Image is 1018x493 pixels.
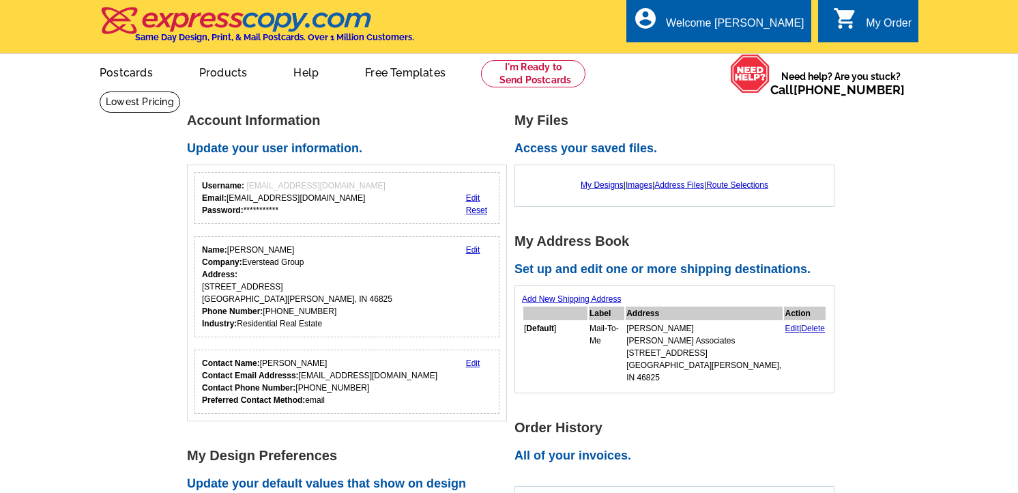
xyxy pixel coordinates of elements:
h2: Update your user information. [187,141,514,156]
a: My Designs [581,180,624,190]
td: | [784,322,826,384]
a: Free Templates [343,55,467,87]
h2: Access your saved files. [514,141,842,156]
div: Your personal details. [194,236,499,337]
h1: Account Information [187,113,514,128]
a: Edit [785,324,799,333]
h1: Order History [514,421,842,435]
a: Edit [466,245,480,255]
td: Mail-To-Me [589,322,624,384]
td: [PERSON_NAME] [PERSON_NAME] Associates [STREET_ADDRESS] [GEOGRAPHIC_DATA][PERSON_NAME], IN 46825 [626,322,783,384]
div: | | | [522,172,827,198]
a: Same Day Design, Print, & Mail Postcards. Over 1 Million Customers. [100,16,414,42]
strong: Contact Name: [202,358,260,368]
div: Your login information. [194,172,499,224]
th: Action [784,307,826,320]
strong: Phone Number: [202,307,263,316]
strong: Preferred Contact Method: [202,395,305,405]
a: Edit [466,358,480,368]
span: Need help? Are you stuck? [770,70,912,97]
i: shopping_cart [833,6,858,31]
a: Products [177,55,270,87]
strong: Username: [202,181,244,191]
i: account_circle [633,6,658,31]
a: shopping_cart My Order [833,15,912,32]
strong: Name: [202,245,227,255]
strong: Address: [202,270,237,279]
h1: My Address Book [514,234,842,249]
div: [PERSON_NAME] [EMAIL_ADDRESS][DOMAIN_NAME] [PHONE_NUMBER] email [202,357,437,406]
strong: Contact Phone Number: [202,383,295,393]
th: Address [626,307,783,320]
strong: Contact Email Addresss: [202,371,299,380]
div: My Order [866,17,912,36]
a: Reset [466,206,487,215]
a: [PHONE_NUMBER] [794,83,905,97]
a: Images [626,180,652,190]
a: Help [272,55,340,87]
a: Edit [466,193,480,203]
span: [EMAIL_ADDRESS][DOMAIN_NAME] [246,181,385,191]
a: Add New Shipping Address [522,294,621,304]
div: Who should we contact regarding order issues? [194,350,499,414]
strong: Email: [202,193,227,203]
span: Call [770,83,905,97]
h4: Same Day Design, Print, & Mail Postcards. Over 1 Million Customers. [135,32,414,42]
td: [ ] [523,322,587,384]
a: Route Selections [706,180,768,190]
strong: Industry: [202,319,237,328]
img: help [730,54,770,94]
h1: My Files [514,113,842,128]
b: Default [526,324,554,333]
strong: Password: [202,206,244,215]
a: Postcards [78,55,175,87]
a: Delete [801,324,825,333]
div: [PERSON_NAME] Everstead Group [STREET_ADDRESS] [GEOGRAPHIC_DATA][PERSON_NAME], IN 46825 [PHONE_NU... [202,244,392,330]
th: Label [589,307,624,320]
h2: All of your invoices. [514,449,842,464]
h2: Set up and edit one or more shipping destinations. [514,262,842,277]
strong: Company: [202,257,242,267]
h1: My Design Preferences [187,449,514,463]
a: Address Files [654,180,704,190]
div: Welcome [PERSON_NAME] [666,17,804,36]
